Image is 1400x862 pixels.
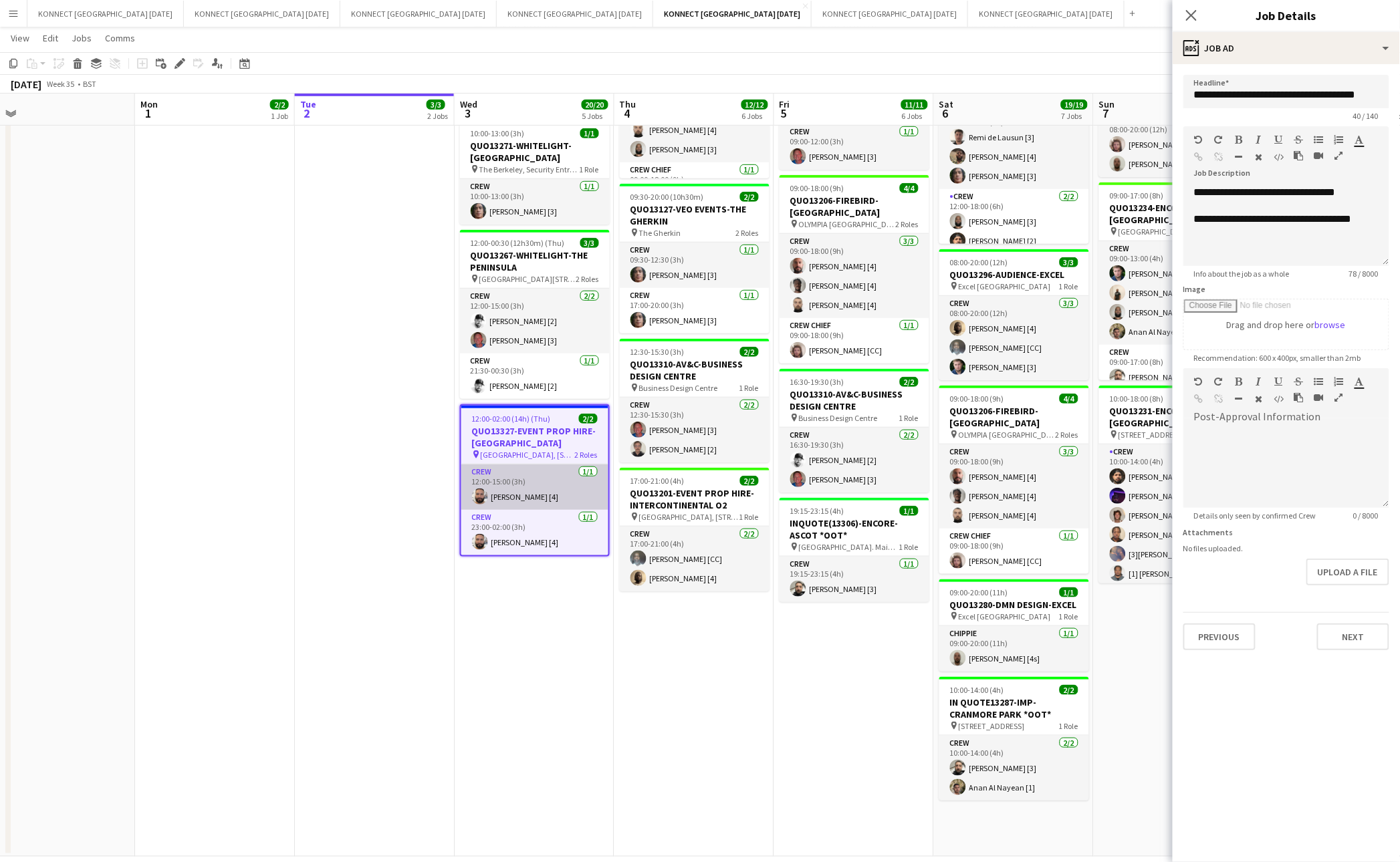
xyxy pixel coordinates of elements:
div: 12:30-15:30 (3h)2/2QUO13310-AV&C-BUSINESS DESIGN CENTRE Business Design Centre1 RoleCrew2/212:30-... [620,339,770,462]
span: The Berkeley, Security Entrance , [STREET_ADDRESS] [479,164,580,174]
button: Bold [1234,134,1244,145]
div: 12:00-02:00 (14h) (Thu)2/2QUO13327-EVENT PROP HIRE-[GEOGRAPHIC_DATA] [GEOGRAPHIC_DATA], [STREET_A... [460,404,610,557]
span: 1 [138,106,158,121]
div: 10:00-18:00 (8h)14/14QUO13231-ENCORE-[GEOGRAPHIC_DATA] [STREET_ADDRESS]4 RolesCrew9/910:00-14:00 ... [1099,386,1249,583]
h3: IN QUOTE13287-IMP-CRANMORE PARK *OOT* [939,696,1089,720]
button: Underline [1274,376,1284,387]
div: 5 Jobs [582,111,608,121]
span: 09:00-18:00 (9h) [950,394,1004,404]
span: 3 [458,106,477,121]
app-job-card: 09:00-17:00 (8h)8/8QUO13234-ENCORE-[GEOGRAPHIC_DATA] [GEOGRAPHIC_DATA]3 RolesCrew4/409:00-13:00 (... [1099,182,1249,380]
div: 1 Job [271,111,288,121]
span: 7 [1097,106,1115,121]
button: Clear Formatting [1254,394,1264,404]
span: 1 Role [1059,721,1078,731]
span: 3/3 [580,238,599,248]
app-job-card: 09:30-20:00 (10h30m)2/2QUO13127-VEO EVENTS-THE GHERKIN The Gherkin2 RolesCrew1/109:30-12:30 (3h)[... [620,184,770,333]
span: 2 Roles [896,219,919,229]
span: [STREET_ADDRESS] [959,721,1025,731]
span: Sat [939,98,954,110]
span: 1 Role [1059,611,1078,621]
h3: QUO13271-WHITELIGHT-[GEOGRAPHIC_DATA] [460,140,610,164]
button: Ordered List [1334,376,1344,387]
app-card-role: Crew3/309:00-18:00 (9h)[PERSON_NAME] [4][PERSON_NAME] [4][PERSON_NAME] [4] [780,234,929,318]
a: View [5,29,35,47]
span: [GEOGRAPHIC_DATA], [STREET_ADDRESS] [639,512,739,522]
div: 7 Jobs [1062,111,1087,121]
app-card-role: Crew1/110:00-13:00 (3h)[PERSON_NAME] [3] [460,179,610,225]
app-card-role: Crew Chief1/109:00-18:00 (9h)[PERSON_NAME] [CC] [939,529,1089,574]
span: 1 Role [739,383,759,393]
div: 2 Jobs [427,111,448,121]
button: Fullscreen [1334,150,1344,161]
app-job-card: 07:00-23:00 (16h)7/7IN QUO(13257)-[PERSON_NAME]-EMERGE EAST Emerge East Barking [GEOGRAPHIC_DATA]... [939,46,1089,244]
span: Fri [780,98,790,110]
span: 1/1 [580,128,599,138]
div: 17:00-21:00 (4h)2/2QUO13201-EVENT PROP HIRE-INTERCONTINENTAL O2 [GEOGRAPHIC_DATA], [STREET_ADDRES... [620,468,770,591]
app-card-role: Crew1/117:00-20:00 (3h)[PERSON_NAME] [3] [620,288,770,333]
span: 4/4 [900,183,919,193]
app-card-role: Crew2/210:00-14:00 (4h)[PERSON_NAME] [3]Anan Al Nayean [1] [939,736,1089,801]
button: Text Color [1355,134,1364,145]
span: 08:00-20:00 (12h) [950,257,1008,267]
span: OLYMPIA [GEOGRAPHIC_DATA] [799,219,896,229]
button: Clear Formatting [1254,152,1264,162]
button: KONNECT [GEOGRAPHIC_DATA] [DATE] [968,1,1125,27]
div: 12:00-00:30 (12h30m) (Thu)3/3QUO13267-WHITELIGHT-THE PENINSULA [GEOGRAPHIC_DATA][STREET_ADDRESS]2... [460,230,610,399]
div: 6 Jobs [902,111,927,121]
app-card-role: Crew2/212:00-15:00 (3h)[PERSON_NAME] [2][PERSON_NAME] [3] [460,289,610,353]
span: 6 [937,106,954,121]
span: Thu [620,98,636,110]
button: Paste as plain text [1294,392,1304,403]
button: Underline [1274,134,1284,145]
span: Business Design Centre [799,413,878,423]
span: 2/2 [900,377,919,387]
h3: Job Details [1173,7,1400,24]
button: Redo [1214,134,1223,145]
button: KONNECT [GEOGRAPHIC_DATA] [DATE] [653,1,812,27]
button: Upload a file [1306,559,1389,585]
span: Business Design Centre [639,383,718,393]
span: Sun [1099,98,1115,110]
span: [GEOGRAPHIC_DATA]. Main grandstand [799,542,899,552]
button: Strikethrough [1294,376,1304,387]
span: 78 / 8000 [1338,269,1389,279]
span: 09:00-20:00 (11h) [950,587,1008,597]
span: Mon [140,98,158,110]
span: 09:30-20:00 (10h30m) [630,192,704,202]
button: Redo [1214,376,1223,387]
app-job-card: 10:00-14:00 (4h)2/2IN QUOTE13287-IMP-CRANMORE PARK *OOT* [STREET_ADDRESS]1 RoleCrew2/210:00-14:00... [939,677,1089,801]
app-job-card: 09:00-20:00 (11h)1/1QUO13280-DMN DESIGN-EXCEL Excel [GEOGRAPHIC_DATA]1 RoleCHIPPIE1/109:00-20:00 ... [939,579,1089,672]
span: 12:00-02:00 (14h) (Thu) [472,414,551,424]
app-card-role: Crew2/216:30-19:30 (3h)[PERSON_NAME] [2][PERSON_NAME] [3] [780,428,929,492]
button: Paste as plain text [1294,150,1304,161]
span: Tue [300,98,316,110]
span: Week 35 [44,79,78,89]
h3: QUO13280-DMN DESIGN-EXCEL [939,599,1089,611]
app-card-role: Crew1/109:30-12:30 (3h)[PERSON_NAME] [3] [620,243,770,288]
span: 09:00-18:00 (9h) [790,183,844,193]
app-job-card: 09:00-18:00 (9h)4/4QUO13206-FIREBIRD-[GEOGRAPHIC_DATA] OLYMPIA [GEOGRAPHIC_DATA]2 RolesCrew3/309:... [780,175,929,364]
span: 4 [618,106,636,121]
app-card-role: Crew2/212:30-15:30 (3h)[PERSON_NAME] [3][PERSON_NAME] [2] [620,398,770,462]
app-card-role: Crew1/121:30-00:30 (3h)[PERSON_NAME] [2] [460,353,610,399]
app-card-role: Crew3/308:00-20:00 (12h)[PERSON_NAME] [4][PERSON_NAME] [CC][PERSON_NAME] [3] [939,296,1089,380]
app-card-role: Crew1/112:00-15:00 (3h)[PERSON_NAME] [4] [461,464,608,510]
span: 0 / 8000 [1343,511,1389,521]
h3: QUO13231-ENCORE-[GEOGRAPHIC_DATA] [1099,405,1249,429]
span: 10:00-18:00 (8h) [1110,394,1164,404]
div: 10:00-13:00 (3h)1/1QUO13271-WHITELIGHT-[GEOGRAPHIC_DATA] The Berkeley, Security Entrance , [STREE... [460,120,610,225]
button: KONNECT [GEOGRAPHIC_DATA] [DATE] [497,1,653,27]
h3: QUO13201-EVENT PROP HIRE-INTERCONTINENTAL O2 [620,487,770,511]
span: 2/2 [270,100,289,110]
span: Jobs [72,32,92,44]
button: Italic [1254,134,1264,145]
button: Strikethrough [1294,134,1304,145]
button: Unordered List [1314,376,1324,387]
app-card-role: Crew3/309:00-18:00 (9h)[PERSON_NAME] [4][PERSON_NAME] [4][PERSON_NAME] [4] [939,444,1089,529]
span: 09:00-17:00 (8h) [1110,190,1164,200]
app-card-role: CHIPPIE1/109:00-20:00 (11h)[PERSON_NAME] [4s] [939,626,1089,672]
span: 2 Roles [1056,430,1078,440]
